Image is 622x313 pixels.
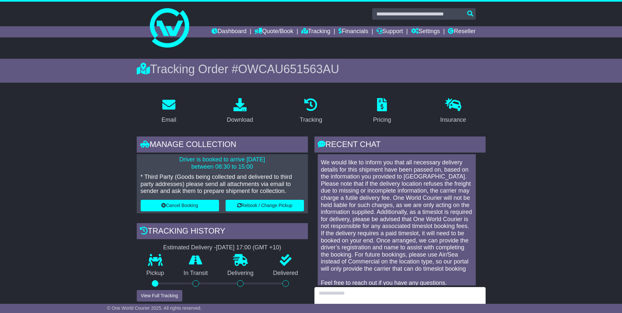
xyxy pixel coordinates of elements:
p: Pickup [137,270,174,277]
a: Settings [411,26,440,37]
a: Support [376,26,403,37]
p: Delivered [263,270,308,277]
div: Estimated Delivery - [137,244,308,251]
p: * Third Party (Goods being collected and delivered to third party addresses) please send all atta... [141,174,304,195]
div: Tracking Order # [137,62,486,76]
div: Email [161,115,176,124]
a: Dashboard [211,26,247,37]
div: RECENT CHAT [314,136,486,154]
a: Tracking [301,26,330,37]
button: Rebook / Change Pickup [226,200,304,211]
div: Insurance [440,115,466,124]
div: Manage collection [137,136,308,154]
p: In Transit [174,270,218,277]
button: Cancel Booking [141,200,219,211]
a: Download [223,96,257,127]
a: Financials [338,26,368,37]
span: © One World Courier 2025. All rights reserved. [107,305,202,311]
span: OWCAU651563AU [238,62,339,76]
p: Driver is booked to arrive [DATE] between 08:30 to 15:00 [141,156,304,170]
a: Quote/Book [254,26,293,37]
div: Download [227,115,253,124]
p: Delivering [218,270,264,277]
div: Pricing [373,115,391,124]
a: Pricing [369,96,395,127]
div: [DATE] 17:00 (GMT +10) [216,244,281,251]
a: Reseller [448,26,475,37]
button: View Full Tracking [137,290,182,302]
div: Tracking history [137,223,308,241]
p: Hi Team, We would like to inform you that all necessary delivery details for this shipment have b... [321,145,472,308]
a: Tracking [295,96,326,127]
div: Tracking [300,115,322,124]
a: Email [157,96,180,127]
a: Insurance [436,96,471,127]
